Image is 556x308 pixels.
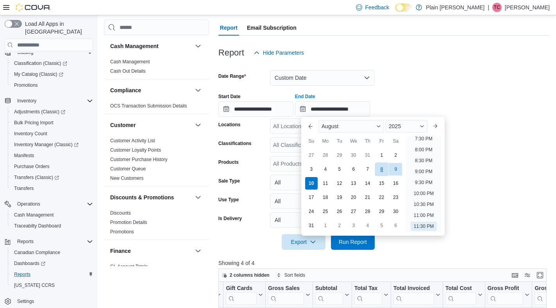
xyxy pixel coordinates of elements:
[110,219,147,226] span: Promotion Details
[218,159,239,165] label: Products
[11,70,66,79] a: My Catalog (Classic)
[218,122,241,128] label: Locations
[375,191,388,204] div: day-22
[11,140,82,149] a: Inventory Manager (Classic)
[331,234,375,250] button: Run Report
[110,121,192,129] button: Customer
[2,95,96,106] button: Inventory
[487,285,529,305] button: Gross Profit
[110,103,187,109] a: OCS Transaction Submission Details
[16,4,51,11] img: Cova
[390,163,402,175] div: day-9
[14,131,47,137] span: Inventory Count
[347,135,360,147] div: We
[487,285,523,305] div: Gross Profit
[305,135,318,147] div: Su
[8,80,96,91] button: Promotions
[412,167,436,176] li: 9:00 PM
[319,149,332,161] div: day-28
[361,135,374,147] div: Th
[110,247,131,255] h3: Finance
[319,219,332,232] div: day-1
[104,208,209,240] div: Discounts & Promotions
[492,3,502,12] div: Tatum Carson
[17,238,34,245] span: Reports
[322,123,339,129] span: August
[319,191,332,204] div: day-18
[412,145,436,154] li: 8:00 PM
[393,285,434,292] div: Total Invoiced
[268,285,310,305] button: Gross Sales
[247,20,297,36] span: Email Subscription
[218,215,242,222] label: Is Delivery
[110,210,131,216] span: Discounts
[390,135,402,147] div: Sa
[389,123,401,129] span: 2025
[412,156,436,165] li: 8:30 PM
[270,212,375,228] button: All
[445,285,476,305] div: Total Cost
[390,149,402,161] div: day-2
[110,156,168,163] span: Customer Purchase History
[11,70,93,79] span: My Catalog (Classic)
[333,163,346,175] div: day-5
[282,234,325,250] button: Export
[319,205,332,218] div: day-25
[429,120,442,133] button: Next month
[333,205,346,218] div: day-26
[411,200,437,209] li: 10:30 PM
[426,3,484,12] p: Plain [PERSON_NAME]
[8,247,96,258] button: Canadian Compliance
[110,59,150,65] span: Cash Management
[375,177,388,190] div: day-15
[304,120,317,133] button: Previous Month
[230,272,270,278] span: 2 columns hidden
[347,191,360,204] div: day-20
[17,98,36,104] span: Inventory
[8,58,96,69] a: Classification (Classic)
[270,70,375,86] button: Custom Date
[11,162,53,171] a: Purchase Orders
[110,138,155,144] span: Customer Activity List
[14,297,37,306] a: Settings
[395,4,412,12] input: Dark Mode
[11,221,64,231] a: Traceabilty Dashboard
[14,60,67,66] span: Classification (Classic)
[11,281,93,290] span: Washington CCRS
[305,149,318,161] div: day-27
[110,166,146,172] span: Customer Queue
[2,295,96,307] button: Settings
[14,271,30,278] span: Reports
[11,281,58,290] a: [US_STATE] CCRS
[319,135,332,147] div: Mo
[11,81,41,90] a: Promotions
[270,175,375,190] button: All
[14,152,34,159] span: Manifests
[333,135,346,147] div: Tu
[110,86,192,94] button: Compliance
[110,42,192,50] button: Cash Management
[393,285,434,305] div: Total Invoiced
[361,177,374,190] div: day-14
[11,59,93,68] span: Classification (Classic)
[218,259,550,267] p: Showing 4 of 4
[14,174,59,181] span: Transfers (Classic)
[412,178,436,187] li: 9:30 PM
[412,134,436,143] li: 7:30 PM
[14,260,45,267] span: Dashboards
[11,107,93,116] span: Adjustments (Classic)
[488,3,489,12] p: |
[445,285,482,305] button: Total Cost
[220,20,238,36] span: Report
[110,147,161,153] a: Customer Loyalty Points
[11,129,93,138] span: Inventory Count
[218,73,246,79] label: Date Range
[11,184,93,193] span: Transfers
[268,285,304,305] div: Gross Sales
[14,199,43,209] button: Operations
[14,163,50,170] span: Purchase Orders
[315,285,343,292] div: Subtotal
[110,42,159,50] h3: Cash Management
[8,139,96,150] a: Inventory Manager (Classic)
